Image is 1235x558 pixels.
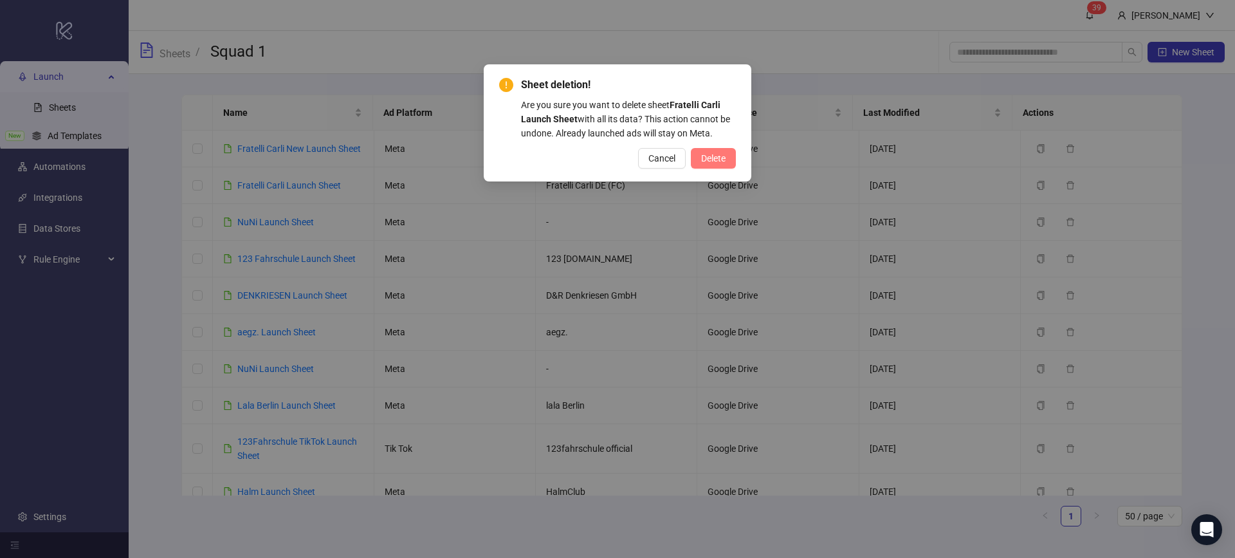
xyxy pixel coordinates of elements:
[638,148,686,169] button: Cancel
[648,153,675,163] span: Cancel
[521,77,736,93] span: Sheet deletion!
[521,98,736,140] div: Are you sure you want to delete sheet with all its data? This action cannot be undone. Already la...
[1191,514,1222,545] div: Open Intercom Messenger
[499,78,513,92] span: exclamation-circle
[701,153,726,163] span: Delete
[691,148,736,169] button: Delete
